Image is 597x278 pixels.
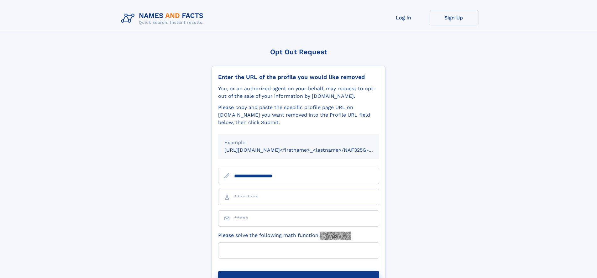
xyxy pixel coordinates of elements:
div: Example: [224,139,373,146]
div: Enter the URL of the profile you would like removed [218,74,379,81]
a: Log In [379,10,429,25]
small: [URL][DOMAIN_NAME]<firstname>_<lastname>/NAF325G-xxxxxxxx [224,147,391,153]
div: Opt Out Request [212,48,386,56]
label: Please solve the following math function: [218,232,351,240]
a: Sign Up [429,10,479,25]
div: Please copy and paste the specific profile page URL on [DOMAIN_NAME] you want removed into the Pr... [218,104,379,126]
img: Logo Names and Facts [118,10,209,27]
div: You, or an authorized agent on your behalf, may request to opt-out of the sale of your informatio... [218,85,379,100]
